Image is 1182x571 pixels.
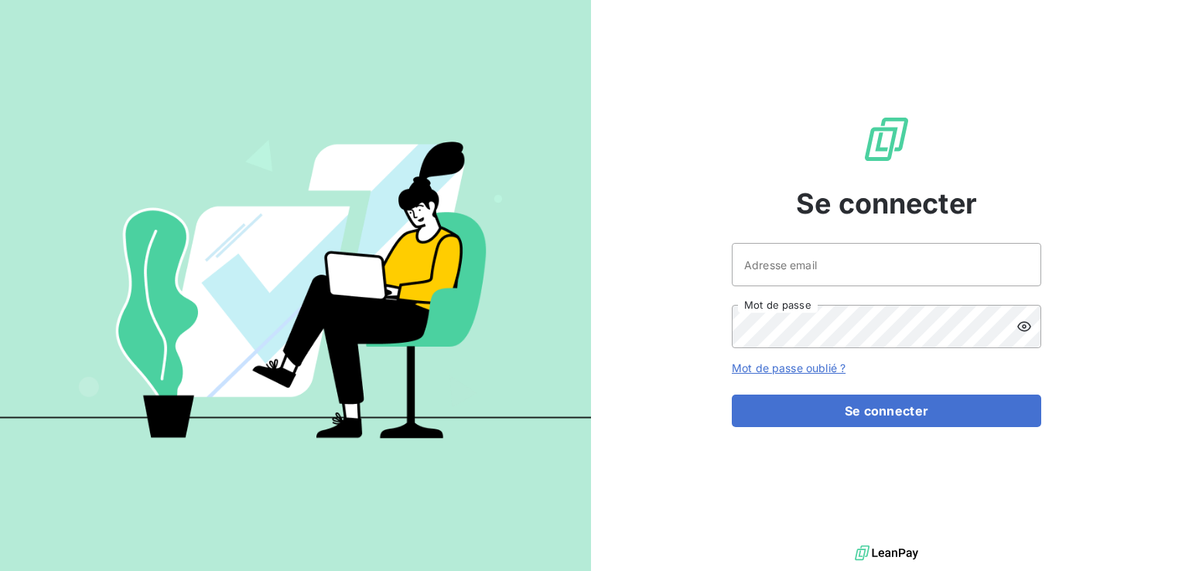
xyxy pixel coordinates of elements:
[796,183,977,224] span: Se connecter
[855,542,918,565] img: logo
[732,395,1041,427] button: Se connecter
[732,361,846,374] a: Mot de passe oublié ?
[732,243,1041,286] input: placeholder
[862,115,911,164] img: Logo LeanPay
